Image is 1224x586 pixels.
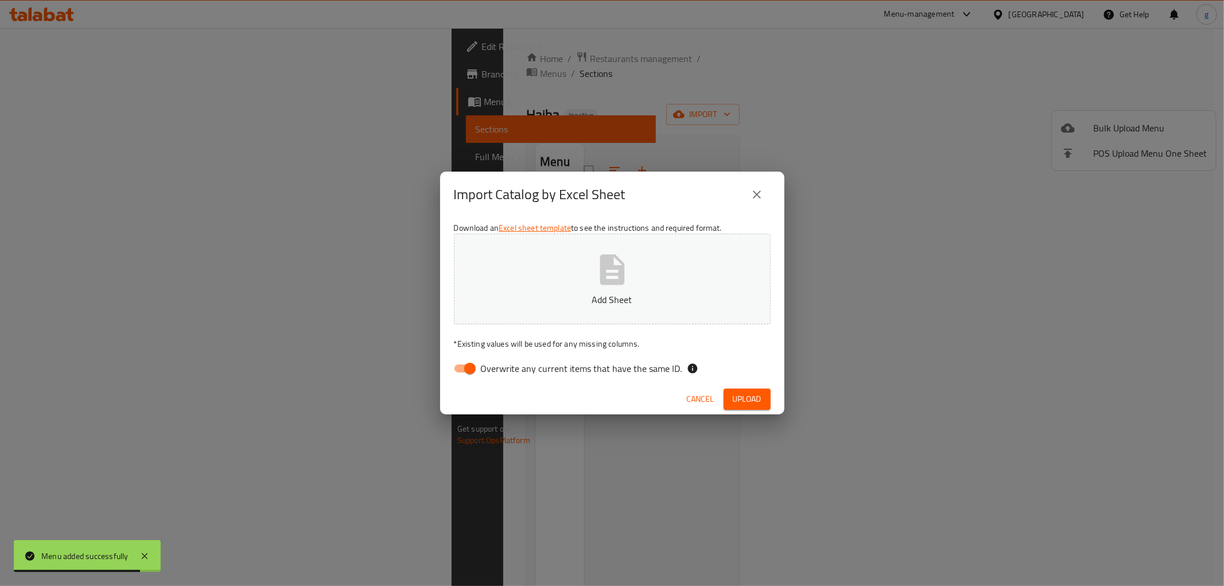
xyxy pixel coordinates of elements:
p: Add Sheet [472,293,753,306]
div: Menu added successfully [41,550,129,562]
svg: If the overwrite option isn't selected, then the items that match an existing ID will be ignored ... [687,363,698,374]
div: Download an to see the instructions and required format. [440,218,784,384]
p: Existing values will be used for any missing columns. [454,338,771,350]
button: Add Sheet [454,234,771,324]
a: Excel sheet template [499,220,571,235]
span: Overwrite any current items that have the same ID. [481,362,682,375]
span: Upload [733,392,761,406]
h2: Import Catalog by Excel Sheet [454,185,625,204]
button: Upload [724,389,771,410]
button: close [743,181,771,208]
button: Cancel [682,389,719,410]
span: Cancel [687,392,714,406]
